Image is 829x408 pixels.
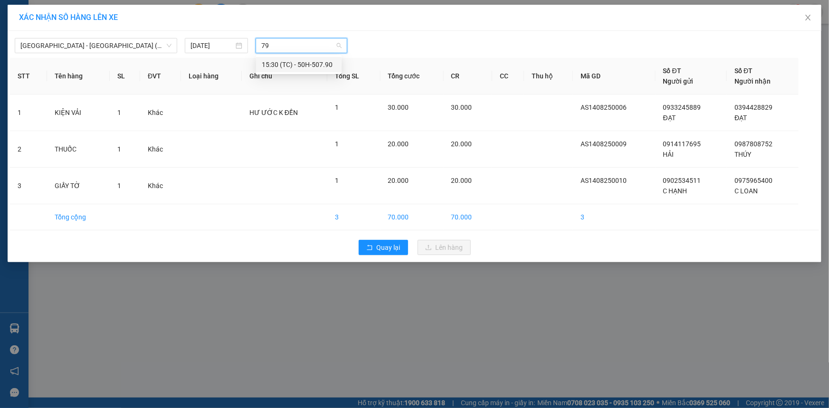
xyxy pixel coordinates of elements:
th: Thu hộ [524,58,573,95]
th: ĐVT [140,58,181,95]
span: 1 [335,177,339,184]
td: THUỐC [47,131,110,168]
td: KIỆN VẢI [47,95,110,131]
span: 1 [117,182,121,190]
span: 20.000 [388,140,409,148]
th: Ghi chú [242,58,327,95]
td: 3 [10,168,47,204]
span: Người gửi [663,77,694,85]
span: close [804,14,812,21]
span: 0902534511 [663,177,701,184]
td: GIẤY TỜ [47,168,110,204]
th: SL [110,58,141,95]
td: Khác [140,168,181,204]
th: STT [10,58,47,95]
td: 1 [10,95,47,131]
span: Sài Gòn - Tây Ninh (DMC) [20,38,172,53]
td: 3 [573,204,655,230]
span: Số ĐT [663,67,681,75]
th: Mã GD [573,58,655,95]
span: rollback [366,244,373,252]
td: Tổng cộng [47,204,110,230]
th: CC [492,58,524,95]
span: Quay lại [377,242,400,253]
button: Close [795,5,821,31]
span: 1 [335,104,339,111]
td: Khác [140,131,181,168]
span: Người nhận [734,77,771,85]
div: 15:30 (TC) - 50H-507.90 [262,59,336,70]
th: Loại hàng [181,58,242,95]
td: 2 [10,131,47,168]
span: ĐẠT [734,114,747,122]
span: 20.000 [451,140,472,148]
span: C LOAN [734,187,758,195]
span: 20.000 [388,177,409,184]
span: 1 [117,145,121,153]
span: 1 [117,109,121,116]
span: XÁC NHẬN SỐ HÀNG LÊN XE [19,13,118,22]
span: AS1408250009 [581,140,627,148]
th: Tổng SL [327,58,381,95]
td: Khác [140,95,181,131]
span: 30.000 [451,104,472,111]
span: 30.000 [388,104,409,111]
span: 1 [335,140,339,148]
span: HẢI [663,151,674,158]
th: CR [444,58,492,95]
button: uploadLên hàng [418,240,471,255]
span: Số ĐT [734,67,753,75]
span: 0987808752 [734,140,772,148]
span: 0394428829 [734,104,772,111]
span: 0933245889 [663,104,701,111]
span: 20.000 [451,177,472,184]
span: AS1408250010 [581,177,627,184]
td: 3 [327,204,381,230]
td: 70.000 [381,204,444,230]
span: ĐẠT [663,114,676,122]
th: Tổng cước [381,58,444,95]
span: 0975965400 [734,177,772,184]
span: 0914117695 [663,140,701,148]
input: 14/08/2025 [191,40,234,51]
span: C HẠNH [663,187,687,195]
th: Tên hàng [47,58,110,95]
span: AS1408250006 [581,104,627,111]
span: HƯ ƯỚC K ĐỀN [249,109,298,116]
button: rollbackQuay lại [359,240,408,255]
span: THÚY [734,151,751,158]
td: 70.000 [444,204,492,230]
